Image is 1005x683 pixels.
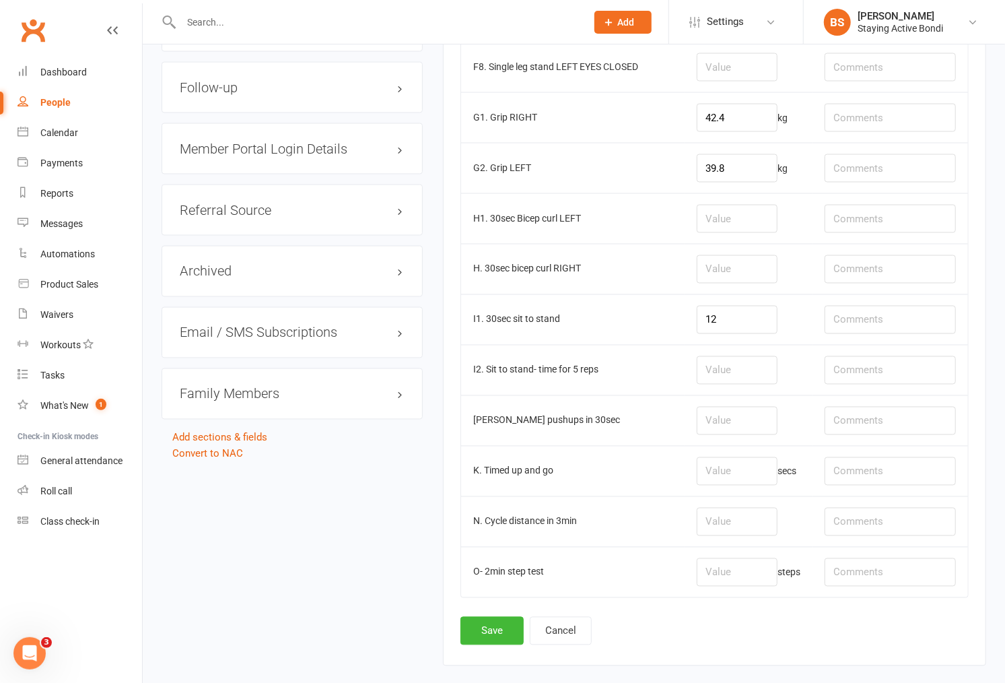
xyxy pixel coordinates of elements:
span: 3 [41,637,52,648]
div: Workouts [40,339,81,350]
td: N. Cycle distance in 3min [461,496,684,547]
a: Product Sales [18,269,142,300]
a: Workouts [18,330,142,360]
button: Cancel [530,617,592,645]
div: Tasks [40,370,65,381]
td: G2. Grip LEFT [461,143,684,193]
a: Payments [18,148,142,178]
td: I1. 30sec sit to stand [461,294,684,345]
input: Comments [825,508,956,536]
td: steps [685,547,812,597]
input: Comments [825,205,956,233]
a: General attendance kiosk mode [18,446,142,476]
input: Value [697,508,777,536]
a: People [18,88,142,118]
a: Tasks [18,360,142,391]
div: Class check-in [40,516,100,527]
td: H1. 30sec Bicep curl LEFT [461,193,684,244]
input: Value [697,104,777,132]
button: Save [460,617,524,645]
div: Messages [40,218,83,229]
input: Comments [825,356,956,385]
h3: Referral Source [180,203,405,218]
input: Search... [177,13,577,32]
td: K. Timed up and go [461,446,684,496]
div: People [40,97,71,108]
td: O- 2min step test [461,547,684,597]
a: Waivers [18,300,142,330]
div: What's New [40,400,89,411]
a: Automations [18,239,142,269]
div: Product Sales [40,279,98,290]
td: F8. Single leg stand LEFT EYES CLOSED [461,42,684,92]
h3: Family Members [180,387,405,401]
div: BS [824,9,851,36]
td: G1. Grip RIGHT [461,92,684,143]
div: Automations [40,249,95,259]
a: Dashboard [18,57,142,88]
h3: Archived [180,264,405,279]
div: Staying Active Bondi [858,22,943,34]
div: Roll call [40,486,72,496]
div: Reports [40,188,73,199]
input: Value [697,356,777,385]
h3: Email / SMS Subscriptions [180,325,405,340]
input: Comments [825,306,956,334]
td: [PERSON_NAME] pushups in 30sec [461,395,684,446]
td: I2. Sit to stand- time for 5 reps [461,345,684,395]
a: Class kiosk mode [18,507,142,537]
a: Messages [18,209,142,239]
input: Value [697,407,777,435]
a: Roll call [18,476,142,507]
span: Add [618,17,635,28]
input: Comments [825,154,956,183]
input: Value [697,255,777,284]
input: Value [697,154,777,183]
input: Value [697,457,777,486]
span: 1 [96,399,106,410]
div: Calendar [40,127,78,138]
div: Dashboard [40,67,87,77]
td: H. 30sec bicep curl RIGHT [461,244,684,294]
td: kg [685,92,812,143]
input: Value [697,306,777,334]
span: Settings [707,7,744,37]
input: Value [697,558,777,587]
iframe: Intercom live chat [13,637,46,670]
h3: Follow-up [180,80,405,95]
input: Value [697,205,777,233]
input: Value [697,53,777,82]
a: Convert to NAC [172,448,243,460]
div: [PERSON_NAME] [858,10,943,22]
td: secs [685,446,812,496]
a: Reports [18,178,142,209]
a: Calendar [18,118,142,148]
input: Comments [825,104,956,132]
input: Comments [825,457,956,486]
div: Payments [40,158,83,168]
input: Comments [825,53,956,82]
a: Add sections & fields [172,432,267,444]
h3: Member Portal Login Details [180,141,405,156]
input: Comments [825,558,956,587]
input: Comments [825,407,956,435]
div: Waivers [40,309,73,320]
button: Add [594,11,652,34]
div: General attendance [40,455,123,466]
input: Comments [825,255,956,284]
a: What's New1 [18,391,142,421]
a: Clubworx [16,13,50,47]
td: kg [685,143,812,193]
